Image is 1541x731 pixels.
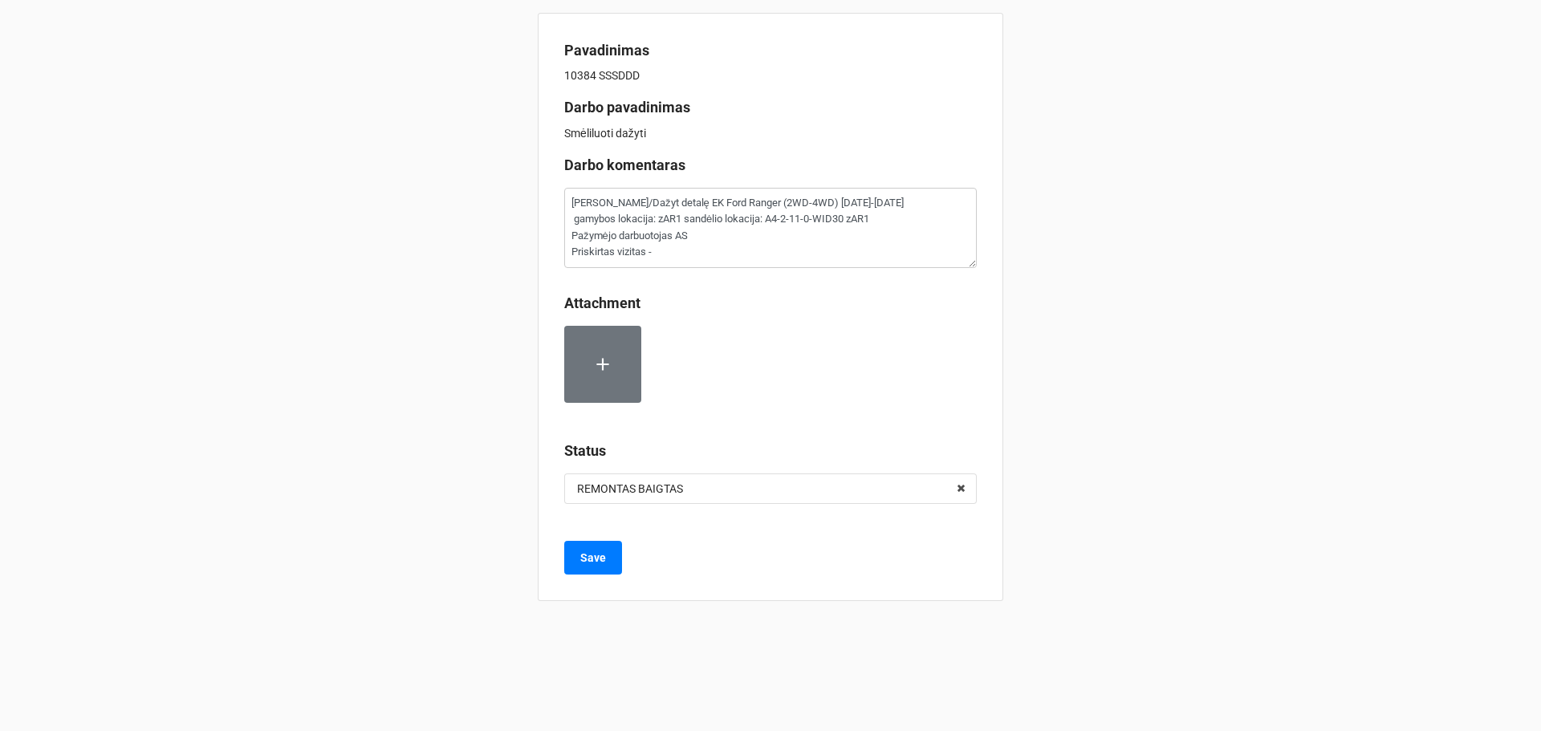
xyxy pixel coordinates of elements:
label: Darbo komentaras [564,154,685,177]
label: Attachment [564,292,640,315]
p: 10384 SSSDDD [564,67,977,83]
button: Save [564,541,622,575]
label: Status [564,440,606,462]
div: REMONTAS BAIGTAS [577,483,683,494]
b: Pavadinimas [564,42,649,59]
p: Smėliluoti dažyti [564,125,977,141]
b: Save [580,550,606,567]
textarea: [PERSON_NAME]/Dažyt detalę EK Ford Ranger (2WD-4WD) [DATE]-[DATE] gamybos lokacija: zAR1 sandėlio... [564,188,977,268]
b: Darbo pavadinimas [564,99,690,116]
